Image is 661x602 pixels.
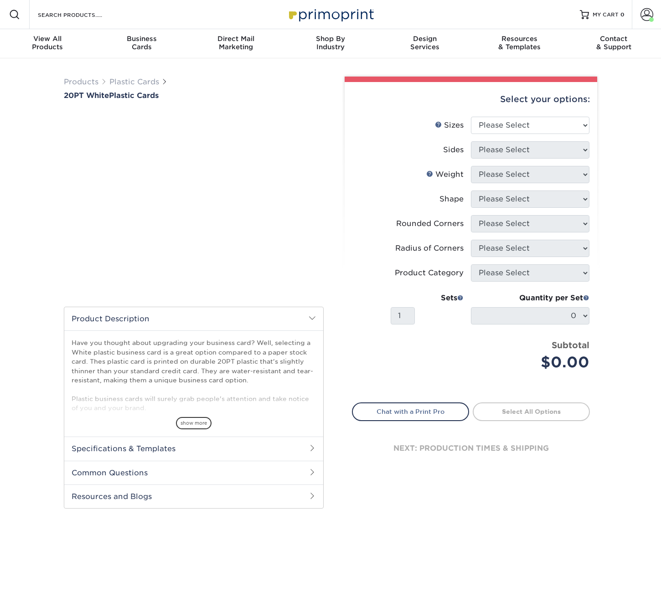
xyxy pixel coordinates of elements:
[64,91,324,100] a: 20PT WhitePlastic Cards
[472,35,567,43] span: Resources
[378,35,472,43] span: Design
[378,35,472,51] div: Services
[189,35,283,51] div: Marketing
[391,293,464,304] div: Sets
[396,218,464,229] div: Rounded Corners
[472,29,567,58] a: Resources& Templates
[189,29,283,58] a: Direct MailMarketing
[378,29,472,58] a: DesignServices
[64,91,324,100] h1: Plastic Cards
[72,338,316,589] p: Have you thought about upgrading your business card? Well, selecting a White plastic business car...
[176,417,212,429] span: show more
[352,402,469,421] a: Chat with a Print Pro
[352,82,590,117] div: Select your options:
[567,35,661,51] div: & Support
[64,91,109,100] span: 20PT White
[473,402,590,421] a: Select All Options
[552,340,589,350] strong: Subtotal
[285,5,376,24] img: Primoprint
[283,35,377,51] div: Industry
[593,11,619,19] span: MY CART
[64,307,323,330] h2: Product Description
[189,35,283,43] span: Direct Mail
[283,35,377,43] span: Shop By
[94,35,189,51] div: Cards
[620,11,625,18] span: 0
[109,77,159,86] a: Plastic Cards
[567,29,661,58] a: Contact& Support
[198,274,221,297] img: Plastic Cards 02
[352,421,590,476] div: next: production times & shipping
[439,194,464,205] div: Shape
[167,274,190,297] img: Plastic Cards 01
[395,268,464,278] div: Product Category
[37,9,126,20] input: SEARCH PRODUCTS.....
[94,35,189,43] span: Business
[64,437,323,460] h2: Specifications & Templates
[471,293,589,304] div: Quantity per Set
[426,169,464,180] div: Weight
[435,120,464,131] div: Sizes
[472,35,567,51] div: & Templates
[64,461,323,484] h2: Common Questions
[395,243,464,254] div: Radius of Corners
[443,144,464,155] div: Sides
[283,29,377,58] a: Shop ByIndustry
[64,77,98,86] a: Products
[478,351,589,373] div: $0.00
[94,29,189,58] a: BusinessCards
[64,484,323,508] h2: Resources and Blogs
[567,35,661,43] span: Contact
